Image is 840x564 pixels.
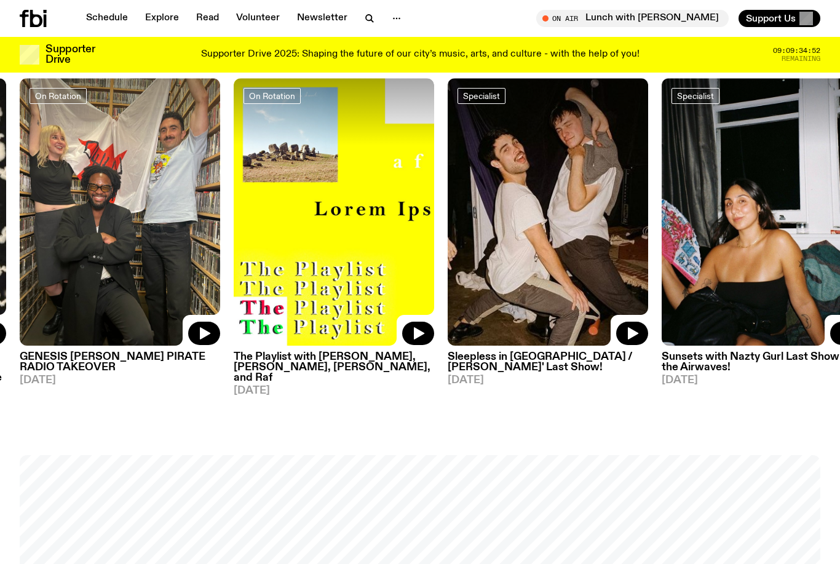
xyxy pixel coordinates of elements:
[244,88,301,104] a: On Rotation
[782,55,820,62] span: Remaining
[463,92,500,101] span: Specialist
[672,88,719,104] a: Specialist
[35,92,81,101] span: On Rotation
[677,92,714,101] span: Specialist
[20,352,220,373] h3: GENESIS [PERSON_NAME] PIRATE RADIO TAKEOVER
[201,49,640,60] p: Supporter Drive 2025: Shaping the future of our city’s music, arts, and culture - with the help o...
[189,10,226,27] a: Read
[20,375,220,386] span: [DATE]
[234,346,434,396] a: The Playlist with [PERSON_NAME], [PERSON_NAME], [PERSON_NAME], and Raf[DATE]
[448,78,648,346] img: Marcus Whale is on the left, bent to his knees and arching back with a gleeful look his face He i...
[448,346,648,386] a: Sleepless in [GEOGRAPHIC_DATA] / [PERSON_NAME]' Last Show![DATE]
[448,352,648,373] h3: Sleepless in [GEOGRAPHIC_DATA] / [PERSON_NAME]' Last Show!
[46,44,95,65] h3: Supporter Drive
[20,346,220,386] a: GENESIS [PERSON_NAME] PIRATE RADIO TAKEOVER[DATE]
[290,10,355,27] a: Newsletter
[746,13,796,24] span: Support Us
[229,10,287,27] a: Volunteer
[234,386,434,396] span: [DATE]
[138,10,186,27] a: Explore
[79,10,135,27] a: Schedule
[773,47,820,54] span: 09:09:34:52
[739,10,820,27] button: Support Us
[448,375,648,386] span: [DATE]
[536,10,729,27] button: On AirLunch with [PERSON_NAME]
[234,352,434,383] h3: The Playlist with [PERSON_NAME], [PERSON_NAME], [PERSON_NAME], and Raf
[249,92,295,101] span: On Rotation
[30,88,87,104] a: On Rotation
[458,88,505,104] a: Specialist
